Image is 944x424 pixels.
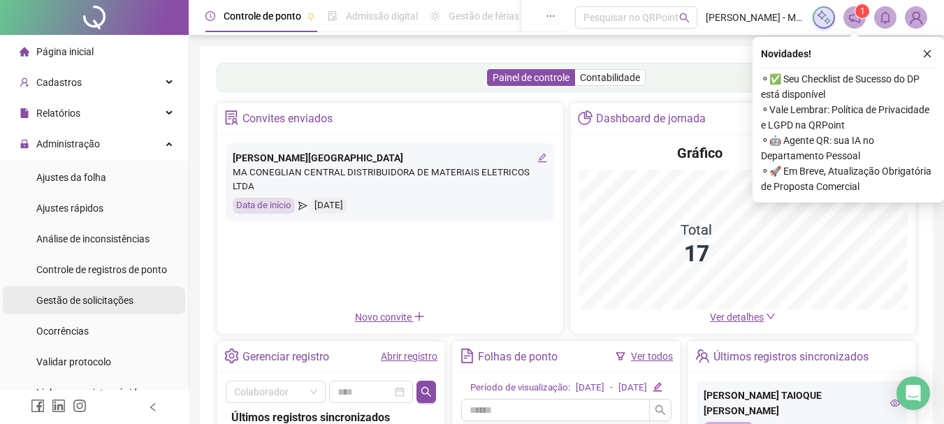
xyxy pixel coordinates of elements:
[679,13,690,23] span: search
[233,166,547,195] div: MA CONEGLIAN CENTRAL DISTRIBUIDORA DE MATERIAIS ELETRICOS LTDA
[224,10,301,22] span: Controle de ponto
[578,110,593,125] span: pie-chart
[855,4,869,18] sup: 1
[655,404,666,416] span: search
[631,351,673,362] a: Ver todos
[298,198,307,214] span: send
[677,143,722,163] h4: Gráfico
[890,398,900,408] span: eye
[546,11,555,21] span: ellipsis
[761,71,936,102] span: ⚬ ✅ Seu Checklist de Sucesso do DP está disponível
[205,11,215,21] span: clock-circle
[816,10,832,25] img: sparkle-icon.fc2bf0ac1784a2077858766a79e2daf3.svg
[449,10,519,22] span: Gestão de férias
[20,108,29,118] span: file
[695,349,710,363] span: team
[36,77,82,88] span: Cadastros
[766,312,776,321] span: down
[576,381,604,395] div: [DATE]
[233,150,547,166] div: [PERSON_NAME][GEOGRAPHIC_DATA]
[20,139,29,149] span: lock
[706,10,805,25] span: [PERSON_NAME] - MA CONEGLIAN CENTRAL
[328,11,337,21] span: file-done
[713,345,869,369] div: Últimos registros sincronizados
[922,49,932,59] span: close
[346,10,418,22] span: Admissão digital
[224,110,239,125] span: solution
[52,399,66,413] span: linkedin
[224,349,239,363] span: setting
[36,108,80,119] span: Relatórios
[470,381,570,395] div: Período de visualização:
[36,295,133,306] span: Gestão de solicitações
[381,351,437,362] a: Abrir registro
[233,198,295,214] div: Data de início
[710,312,764,323] span: Ver detalhes
[20,47,29,57] span: home
[879,11,892,24] span: bell
[478,345,558,369] div: Folhas de ponto
[580,72,640,83] span: Contabilidade
[493,72,569,83] span: Painel de controle
[36,203,103,214] span: Ajustes rápidos
[761,102,936,133] span: ⚬ Vale Lembrar: Política de Privacidade e LGPD na QRPoint
[36,356,111,367] span: Validar protocolo
[242,345,329,369] div: Gerenciar registro
[710,312,776,323] a: Ver detalhes down
[20,78,29,87] span: user-add
[73,399,87,413] span: instagram
[311,198,347,214] div: [DATE]
[596,107,706,131] div: Dashboard de jornada
[148,402,158,412] span: left
[848,11,861,24] span: notification
[537,153,547,163] span: edit
[414,311,425,322] span: plus
[36,387,143,398] span: Link para registro rápido
[704,388,900,418] div: [PERSON_NAME] TAIOQUE [PERSON_NAME]
[906,7,927,28] img: 30179
[307,13,315,21] span: pushpin
[653,382,662,391] span: edit
[36,172,106,183] span: Ajustes da folha
[421,386,432,397] span: search
[896,377,930,410] div: Open Intercom Messenger
[355,312,425,323] span: Novo convite
[36,138,100,149] span: Administração
[616,351,625,361] span: filter
[430,11,440,21] span: sun
[31,399,45,413] span: facebook
[242,107,333,131] div: Convites enviados
[860,6,865,16] span: 1
[761,133,936,163] span: ⚬ 🤖 Agente QR: sua IA no Departamento Pessoal
[36,326,89,337] span: Ocorrências
[36,46,94,57] span: Página inicial
[36,233,150,244] span: Análise de inconsistências
[618,381,647,395] div: [DATE]
[36,264,167,275] span: Controle de registros de ponto
[460,349,474,363] span: file-text
[761,163,936,194] span: ⚬ 🚀 Em Breve, Atualização Obrigatória de Proposta Comercial
[610,381,613,395] div: -
[761,46,811,61] span: Novidades !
